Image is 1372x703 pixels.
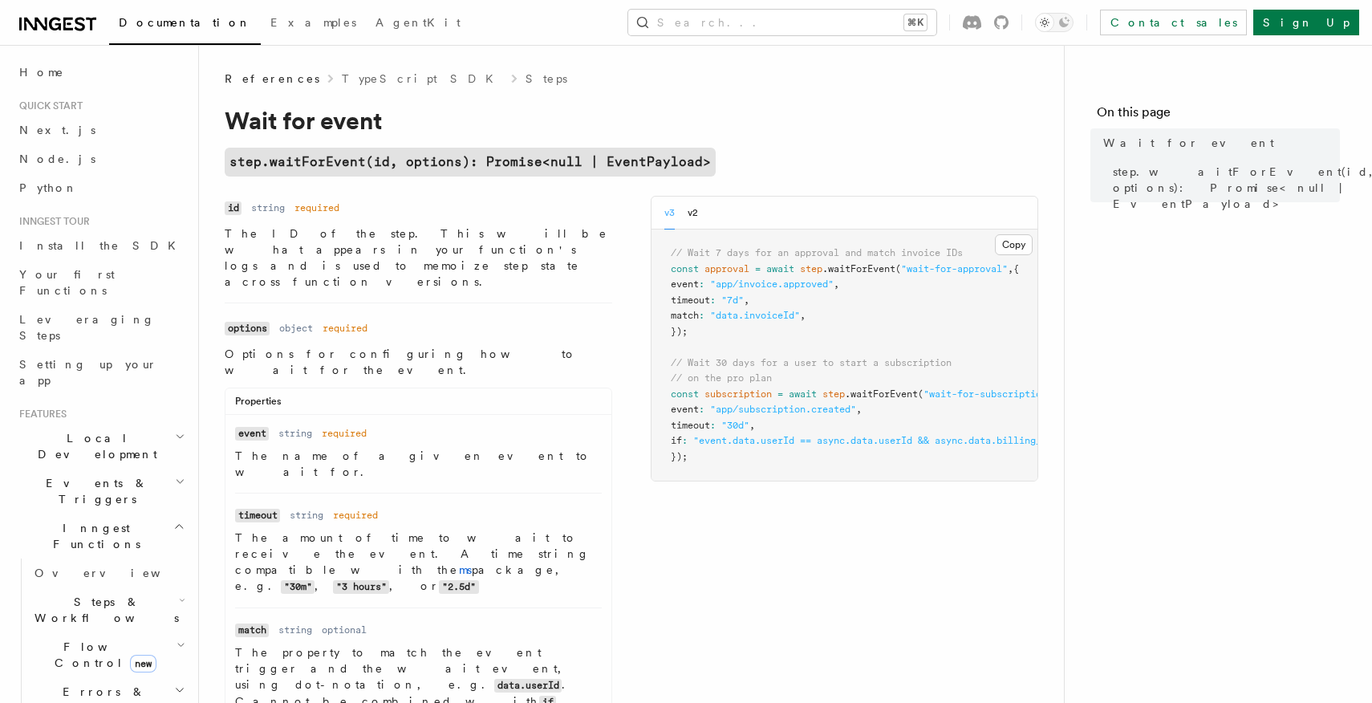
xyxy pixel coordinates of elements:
span: "7d" [721,295,744,306]
a: Setting up your app [13,350,189,395]
dd: optional [322,624,367,636]
span: = [755,263,761,274]
dd: string [290,509,323,522]
span: ( [895,263,901,274]
span: : [699,404,704,415]
span: Node.js [19,152,95,165]
a: step.waitForEvent(id, options): Promise<null | EventPayload> [225,148,716,177]
span: Flow Control [28,639,177,671]
span: AgentKit [375,16,461,29]
span: }); [671,326,688,337]
dd: required [294,201,339,214]
p: The amount of time to wait to receive the event. A time string compatible with the package, e.g. ... [235,530,602,595]
span: , [749,420,755,431]
span: , [856,404,862,415]
span: Documentation [119,16,251,29]
span: Install the SDK [19,239,185,252]
span: "app/invoice.approved" [710,278,834,290]
span: "30d" [721,420,749,431]
span: Examples [270,16,356,29]
code: match [235,624,269,637]
a: Steps [526,71,567,87]
span: Inngest tour [13,215,90,228]
a: Python [13,173,189,202]
a: Wait for event [1097,128,1340,157]
span: Python [19,181,78,194]
a: ms [459,563,472,576]
span: Next.js [19,124,95,136]
a: Install the SDK [13,231,189,260]
a: Node.js [13,144,189,173]
code: "3 hours" [333,580,389,594]
span: : [699,310,704,321]
p: Options for configuring how to wait for the event. [225,346,612,378]
span: approval [704,263,749,274]
span: Quick start [13,100,83,112]
span: await [789,388,817,400]
span: Home [19,64,64,80]
span: Features [13,408,67,421]
span: : [699,278,704,290]
span: .waitForEvent [822,263,895,274]
span: const [671,263,699,274]
dd: string [278,624,312,636]
a: Home [13,58,189,87]
span: Local Development [13,430,175,462]
span: const [671,388,699,400]
span: event [671,278,699,290]
h4: On this page [1097,103,1340,128]
p: The ID of the step. This will be what appears in your function's logs and is used to memoize step... [225,226,612,290]
button: Steps & Workflows [28,587,189,632]
button: Search...⌘K [628,10,936,35]
div: Properties [225,395,611,415]
a: Documentation [109,5,261,45]
button: Events & Triggers [13,469,189,514]
a: Leveraging Steps [13,305,189,350]
span: timeout [671,295,710,306]
dd: required [322,427,367,440]
span: , [834,278,839,290]
span: subscription [704,388,772,400]
button: Copy [995,234,1033,255]
span: { [1013,263,1019,274]
span: "data.invoiceId" [710,310,800,321]
code: event [235,427,269,441]
button: v2 [688,197,698,230]
span: : [710,295,716,306]
a: Contact sales [1100,10,1247,35]
button: Local Development [13,424,189,469]
dd: required [333,509,378,522]
span: "wait-for-subscription" [923,388,1053,400]
a: Your first Functions [13,260,189,305]
span: "app/subscription.created" [710,404,856,415]
span: new [130,655,156,673]
span: References [225,71,319,87]
dd: string [278,427,312,440]
span: Steps & Workflows [28,594,179,626]
span: : [682,435,688,446]
span: "wait-for-approval" [901,263,1008,274]
span: Leveraging Steps [19,313,155,342]
a: Next.js [13,116,189,144]
span: Events & Triggers [13,475,175,507]
span: , [800,310,806,321]
span: , [1008,263,1013,274]
span: Setting up your app [19,358,157,387]
a: step.waitForEvent(id, options): Promise<null | EventPayload> [1106,157,1340,218]
code: "30m" [281,580,315,594]
span: step [822,388,845,400]
a: Overview [28,559,189,587]
code: timeout [235,509,280,522]
dd: required [323,322,367,335]
span: }); [671,451,688,462]
span: // on the pro plan [671,372,772,384]
h1: Wait for event [225,106,867,135]
span: timeout [671,420,710,431]
button: Inngest Functions [13,514,189,559]
span: .waitForEvent [845,388,918,400]
code: id [225,201,242,215]
span: : [710,420,716,431]
span: , [744,295,749,306]
dd: object [279,322,313,335]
